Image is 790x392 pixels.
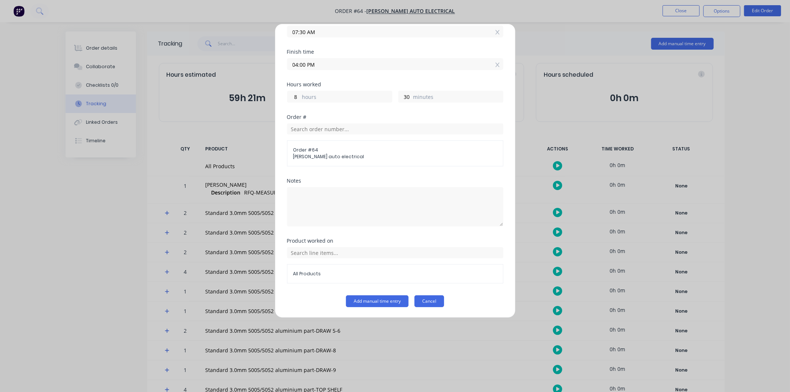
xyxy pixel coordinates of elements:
[414,295,444,307] button: Cancel
[293,270,497,277] span: All Products
[293,153,497,160] span: [PERSON_NAME] auto electrical
[287,247,503,258] input: Search line items...
[346,295,409,307] button: Add manual time entry
[413,93,503,102] label: minutes
[399,91,411,102] input: 0
[287,49,503,54] div: Finish time
[287,114,503,120] div: Order #
[287,123,503,134] input: Search order number...
[287,238,503,243] div: Product worked on
[293,147,497,153] span: Order # 64
[287,91,300,102] input: 0
[287,82,503,87] div: Hours worked
[302,93,392,102] label: hours
[287,178,503,183] div: Notes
